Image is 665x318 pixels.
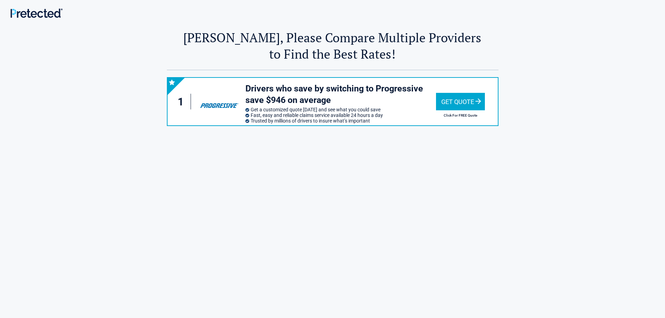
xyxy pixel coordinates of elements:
li: Fast, easy and reliable claims service available 24 hours a day [245,112,436,118]
img: Main Logo [10,8,62,18]
li: Get a customized quote [DATE] and see what you could save [245,107,436,112]
img: progressive's logo [197,91,242,112]
div: Get Quote [436,93,485,110]
h2: Click For FREE Quote [436,113,485,117]
div: 1 [175,94,191,110]
h2: [PERSON_NAME], Please Compare Multiple Providers to Find the Best Rates! [167,29,498,62]
li: Trusted by millions of drivers to insure what’s important [245,118,436,124]
h3: Drivers who save by switching to Progressive save $946 on average [245,83,436,106]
